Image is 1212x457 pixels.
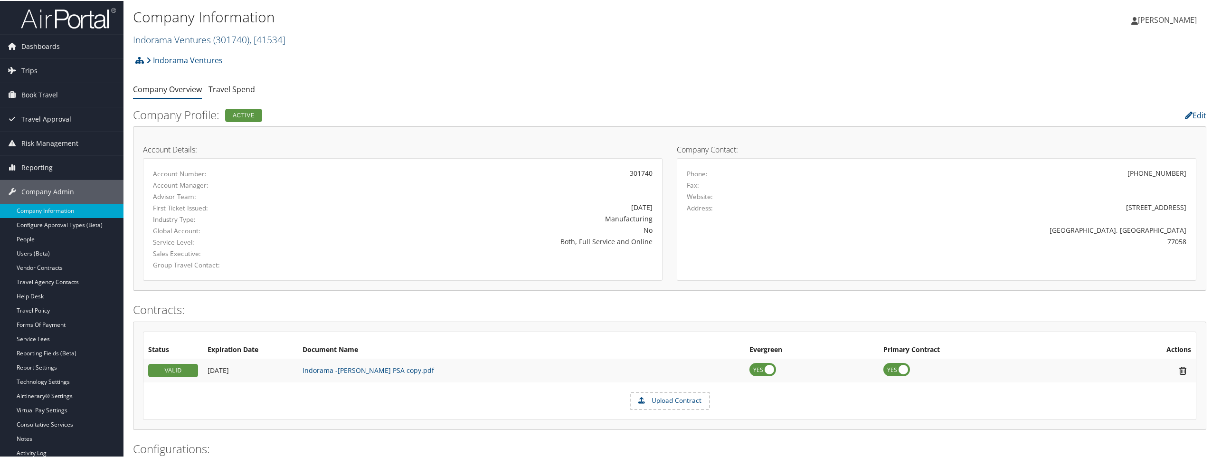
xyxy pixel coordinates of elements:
label: Group Travel Contact: [153,259,310,269]
span: Trips [21,58,38,82]
span: Dashboards [21,34,60,57]
th: Status [143,341,203,358]
label: Phone: [687,168,708,178]
label: Sales Executive: [153,248,310,257]
div: Active [225,108,262,121]
label: Account Number: [153,168,310,178]
span: [PERSON_NAME] [1138,14,1197,24]
a: Company Overview [133,83,202,94]
a: Indorama -[PERSON_NAME] PSA copy.pdf [303,365,434,374]
a: Indorama Ventures [133,32,285,45]
div: Both, Full Service and Online [324,236,653,246]
th: Evergreen [745,341,879,358]
label: Address: [687,202,713,212]
h2: Company Profile: [133,106,844,122]
div: 77058 [815,236,1187,246]
div: No [324,224,653,234]
h1: Company Information [133,6,849,26]
th: Primary Contract [879,341,1088,358]
span: , [ 41534 ] [249,32,285,45]
span: Risk Management [21,131,78,154]
a: Indorama Ventures [146,50,223,69]
i: Remove Contract [1174,365,1191,375]
label: Industry Type: [153,214,310,223]
h2: Configurations: [133,440,1206,456]
h2: Contracts: [133,301,1206,317]
div: [GEOGRAPHIC_DATA], [GEOGRAPHIC_DATA] [815,224,1187,234]
a: Edit [1185,109,1206,120]
div: [DATE] [324,201,653,211]
th: Actions [1088,341,1196,358]
th: Expiration Date [203,341,298,358]
div: [PHONE_NUMBER] [1127,167,1186,177]
img: airportal-logo.png [21,6,116,29]
div: [STREET_ADDRESS] [815,201,1187,211]
h4: Account Details: [143,145,663,152]
span: Book Travel [21,82,58,106]
span: Company Admin [21,179,74,203]
label: Website: [687,191,713,200]
span: [DATE] [208,365,229,374]
span: Travel Approval [21,106,71,130]
label: Global Account: [153,225,310,235]
div: 301740 [324,167,653,177]
label: Fax: [687,180,699,189]
a: [PERSON_NAME] [1131,5,1206,33]
div: VALID [148,363,198,376]
label: Advisor Team: [153,191,310,200]
label: First Ticket Issued: [153,202,310,212]
a: Travel Spend [208,83,255,94]
span: ( 301740 ) [213,32,249,45]
div: Add/Edit Date [208,365,293,374]
div: Manufacturing [324,213,653,223]
label: Service Level: [153,237,310,246]
span: Reporting [21,155,53,179]
h4: Company Contact: [677,145,1196,152]
label: Upload Contract [631,392,709,408]
label: Account Manager: [153,180,310,189]
th: Document Name [298,341,745,358]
